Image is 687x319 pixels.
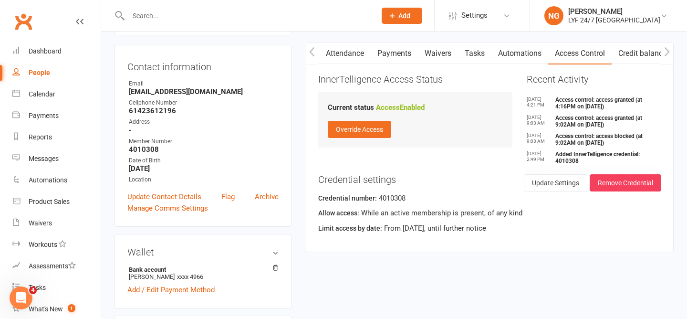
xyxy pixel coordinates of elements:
div: Location [129,175,279,184]
a: Tasks [458,43,491,64]
div: Address [129,117,279,127]
span: 1 [68,304,75,312]
div: From [DATE], until further notice [318,223,661,237]
span: xxxx 4966 [177,273,203,280]
span: 4 [29,287,37,294]
button: Update Settings [524,174,587,191]
strong: [DATE] [129,164,279,173]
h3: Wallet [127,247,279,257]
div: While an active membership is present, of any kind [318,207,661,222]
div: Date of Birth [129,156,279,165]
a: Access Control [548,43,612,64]
div: People [29,69,50,76]
a: Automations [12,170,101,191]
a: Workouts [12,234,101,255]
label: Allow access: [318,208,359,218]
div: Dashboard [29,47,62,55]
a: Credit balance [612,43,673,64]
a: Assessments [12,255,101,277]
div: Waivers [29,219,52,227]
a: Dashboard [12,41,101,62]
a: Archive [255,191,279,202]
div: Email [129,79,279,88]
a: Payments [371,43,418,64]
div: Calendar [29,90,55,98]
div: What's New [29,305,63,313]
div: NG [544,6,563,25]
li: Added InnerTelligence credential: 4010308 [527,151,661,164]
time: [DATE] 9:03 AM [527,133,551,144]
h3: Contact information [127,58,279,72]
strong: Bank account [129,266,274,273]
div: Automations [29,176,67,184]
h3: Recent Activity [527,74,661,85]
strong: [EMAIL_ADDRESS][DOMAIN_NAME] [129,87,279,96]
strong: - [129,126,279,135]
time: [DATE] 9:03 AM [527,115,551,126]
a: Waivers [418,43,458,64]
strong: 61423612196 [129,106,279,115]
button: Remove Credential [590,174,661,191]
a: People [12,62,101,84]
a: Clubworx [11,10,35,33]
span: Settings [461,5,488,26]
div: [PERSON_NAME] [568,7,660,16]
label: Limit access by date: [318,223,382,234]
strong: 4010308 [129,145,279,154]
a: Attendance [319,43,371,64]
a: Calendar [12,84,101,105]
span: Add [398,12,410,20]
div: Cellphone Number [129,98,279,107]
div: Member Number [129,137,279,146]
input: Search... [125,9,369,22]
button: Override Access [328,121,391,138]
strong: Access Enabled [376,103,425,112]
li: [PERSON_NAME] [127,265,279,282]
div: Payments [29,112,59,119]
div: 4010308 [318,192,661,207]
div: Reports [29,133,52,141]
label: Credential number: [318,193,377,203]
a: Waivers [12,213,101,234]
div: Product Sales [29,198,70,205]
time: [DATE] 2:49 PM [527,151,551,162]
li: Access control: access granted (at 4:16PM on [DATE]) [527,96,661,110]
li: Access control: access granted (at 9:02AM on [DATE]) [527,115,661,128]
a: Update Contact Details [127,191,201,202]
button: Add [382,8,422,24]
a: Add / Edit Payment Method [127,284,215,296]
div: Workouts [29,241,57,248]
a: Product Sales [12,191,101,213]
a: Messages [12,148,101,170]
time: [DATE] 4:21 PM [527,96,551,108]
a: Automations [491,43,548,64]
div: Assessments [29,262,76,270]
div: Messages [29,155,59,162]
div: LYF 24/7 [GEOGRAPHIC_DATA] [568,16,660,24]
a: Payments [12,105,101,127]
li: Access control: access blocked (at 9:02AM on [DATE]) [527,133,661,146]
iframe: Intercom live chat [10,287,32,309]
a: Manage Comms Settings [127,202,208,214]
a: Flag [221,191,235,202]
a: Reports [12,127,101,148]
h3: InnerTelligence Access Status [318,74,512,85]
div: Tasks [29,284,46,291]
strong: Current status [328,103,374,112]
a: Tasks [12,277,101,298]
h3: Credential settings [318,174,661,185]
